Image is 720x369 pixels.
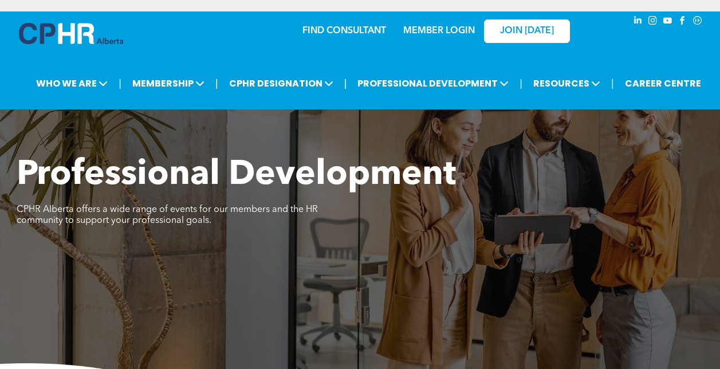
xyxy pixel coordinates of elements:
[403,26,475,36] a: MEMBER LOGIN
[119,72,121,95] li: |
[691,14,704,30] a: Social network
[484,19,570,43] a: JOIN [DATE]
[215,72,218,95] li: |
[621,73,705,94] a: CAREER CENTRE
[17,158,456,193] span: Professional Development
[530,73,604,94] span: RESOURCES
[19,23,123,44] img: A blue and white logo for cp alberta
[33,73,111,94] span: WHO WE ARE
[611,72,614,95] li: |
[520,72,522,95] li: |
[354,73,512,94] span: PROFESSIONAL DEVELOPMENT
[226,73,337,94] span: CPHR DESIGNATION
[17,205,318,225] span: CPHR Alberta offers a wide range of events for our members and the HR community to support your p...
[500,26,554,37] span: JOIN [DATE]
[632,14,644,30] a: linkedin
[676,14,689,30] a: facebook
[344,72,347,95] li: |
[129,73,208,94] span: MEMBERSHIP
[302,26,386,36] a: FIND CONSULTANT
[662,14,674,30] a: youtube
[647,14,659,30] a: instagram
